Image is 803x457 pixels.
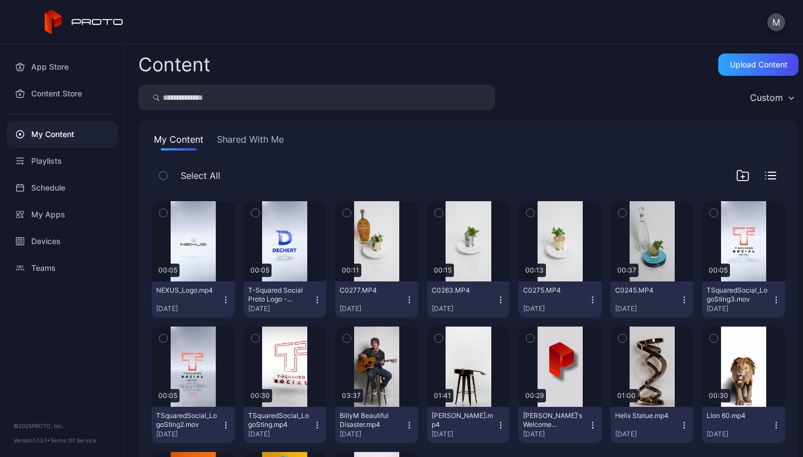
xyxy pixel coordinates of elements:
[523,430,588,439] div: [DATE]
[7,201,118,228] a: My Apps
[340,304,405,313] div: [DATE]
[427,281,510,318] button: C0263.MP4[DATE]
[7,54,118,80] a: App Store
[138,55,210,74] div: Content
[707,304,772,313] div: [DATE]
[744,85,799,110] button: Custom
[156,411,217,429] div: TSquaredSocial_LogoSting2.mov
[156,286,217,295] div: NEXUS_Logo.mp4
[7,255,118,281] a: Teams
[523,304,588,313] div: [DATE]
[432,411,493,429] div: BillyM Silhouette.mp4
[215,133,286,150] button: Shared With Me
[335,407,418,443] button: BillyM Beautiful Disaster.mp4[DATE]
[13,437,50,444] span: Version 1.13.1 •
[615,411,676,420] div: Helix Statue.mp4
[340,430,405,439] div: [DATE]
[244,281,327,318] button: T-Squared Social Proto Logo - Dechert(2).mp4[DATE]
[702,407,785,443] button: Lion 60.mp4[DATE]
[432,286,493,295] div: C0263.MP4
[7,148,118,174] a: Playlists
[335,281,418,318] button: C0277.MP4[DATE]
[519,281,602,318] button: C0275.MP4[DATE]
[707,286,768,304] div: TSquaredSocial_LogoSting3.mov
[615,304,680,313] div: [DATE]
[718,54,799,76] button: Upload Content
[7,80,118,107] a: Content Store
[523,411,584,429] div: David's Welcome Video.mp4
[611,281,694,318] button: C0245.MP4[DATE]
[7,174,118,201] a: Schedule
[152,281,235,318] button: NEXUS_Logo.mp4[DATE]
[340,411,401,429] div: BillyM Beautiful Disaster.mp4
[13,421,111,430] div: © 2025 PROTO, Inc.
[7,228,118,255] a: Devices
[248,411,309,429] div: TSquaredSocial_LogoSting.mp4
[519,407,602,443] button: [PERSON_NAME]'s Welcome Video.mp4[DATE]
[707,411,768,420] div: Lion 60.mp4
[615,430,680,439] div: [DATE]
[767,13,785,31] button: M
[340,286,401,295] div: C0277.MP4
[750,92,783,103] div: Custom
[427,407,510,443] button: [PERSON_NAME].mp4[DATE]
[523,286,584,295] div: C0275.MP4
[432,430,497,439] div: [DATE]
[156,430,221,439] div: [DATE]
[248,430,313,439] div: [DATE]
[152,407,235,443] button: TSquaredSocial_LogoSting2.mov[DATE]
[707,430,772,439] div: [DATE]
[181,169,220,182] span: Select All
[702,281,785,318] button: TSquaredSocial_LogoSting3.mov[DATE]
[50,437,96,444] a: Terms Of Service
[730,60,787,69] div: Upload Content
[156,304,221,313] div: [DATE]
[244,407,327,443] button: TSquaredSocial_LogoSting.mp4[DATE]
[615,286,676,295] div: C0245.MP4
[7,121,118,148] a: My Content
[248,304,313,313] div: [DATE]
[611,407,694,443] button: Helix Statue.mp4[DATE]
[432,304,497,313] div: [DATE]
[152,133,206,150] button: My Content
[248,286,309,304] div: T-Squared Social Proto Logo - Dechert(2).mp4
